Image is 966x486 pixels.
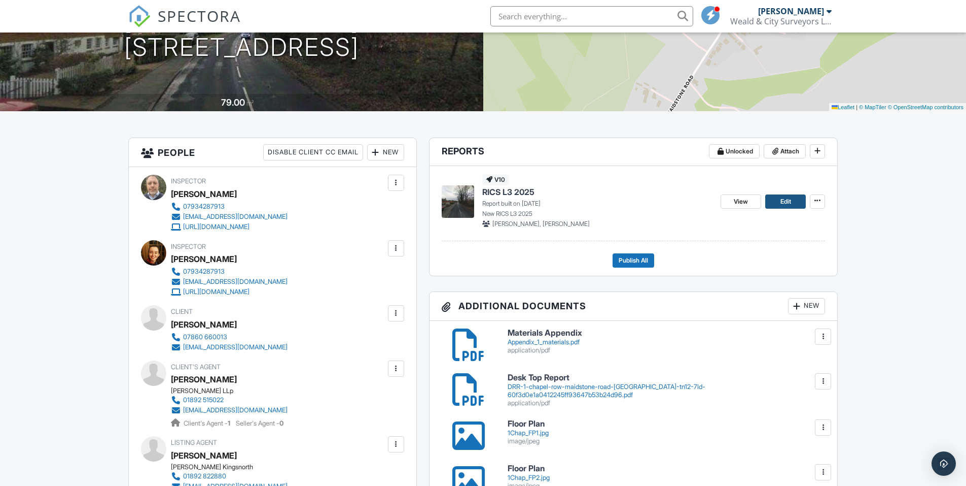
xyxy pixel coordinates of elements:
[859,104,886,110] a: © MapTiler
[832,104,854,110] a: Leaflet
[171,372,237,387] a: [PERSON_NAME]
[183,343,288,351] div: [EMAIL_ADDRESS][DOMAIN_NAME]
[183,396,224,404] div: 01892 515022
[171,251,237,267] div: [PERSON_NAME]
[236,419,283,427] span: Seller's Agent -
[171,277,288,287] a: [EMAIL_ADDRESS][DOMAIN_NAME]
[788,298,825,314] div: New
[183,203,225,211] div: 07934287913
[171,405,288,415] a: [EMAIL_ADDRESS][DOMAIN_NAME]
[508,383,826,399] div: DRR-1-chapel-row-maidstone-road-[GEOGRAPHIC_DATA]-tn12-7ld-60f3d0e1a0412245ff93647b53b24d96.pdf
[508,329,826,354] a: Materials Appendix Appendix_1_materials.pdf application/pdf
[124,8,359,61] h1: [STREET_ADDRESS] [STREET_ADDRESS]
[171,186,237,202] div: [PERSON_NAME]
[184,419,232,427] span: Client's Agent -
[183,406,288,414] div: [EMAIL_ADDRESS][DOMAIN_NAME]
[171,332,288,342] a: 07860 660013
[730,16,832,26] div: Weald & City Surveyors Limited
[228,419,230,427] strong: 1
[508,338,826,346] div: Appendix_1_materials.pdf
[508,419,826,445] a: Floor Plan 1Chap_FP1.jpg image/jpeg
[279,419,283,427] strong: 0
[183,278,288,286] div: [EMAIL_ADDRESS][DOMAIN_NAME]
[183,268,225,276] div: 07934287913
[171,202,288,212] a: 07934287913
[932,451,956,476] div: Open Intercom Messenger
[171,471,288,481] a: 01892 822880
[367,144,404,160] div: New
[430,292,838,321] h3: Additional Documents
[508,437,826,445] div: image/jpeg
[171,243,206,250] span: Inspector
[508,464,826,473] h6: Floor Plan
[171,363,221,371] span: Client's Agent
[171,267,288,277] a: 07934287913
[171,395,288,405] a: 01892 515022
[221,97,245,108] div: 79.00
[171,387,296,395] div: [PERSON_NAME] LLp
[490,6,693,26] input: Search everything...
[183,288,249,296] div: [URL][DOMAIN_NAME]
[263,144,363,160] div: Disable Client CC Email
[171,463,296,471] div: [PERSON_NAME] Kingsnorth
[158,5,241,26] span: SPECTORA
[758,6,824,16] div: [PERSON_NAME]
[171,448,237,463] a: [PERSON_NAME]
[856,104,857,110] span: |
[508,399,826,407] div: application/pdf
[171,308,193,315] span: Client
[508,429,826,437] div: 1Chap_FP1.jpg
[508,329,826,338] h6: Materials Appendix
[171,439,217,446] span: Listing Agent
[508,346,826,354] div: application/pdf
[171,212,288,222] a: [EMAIL_ADDRESS][DOMAIN_NAME]
[129,138,416,167] h3: People
[508,474,826,482] div: 1Chap_FP2.jpg
[171,287,288,297] a: [URL][DOMAIN_NAME]
[128,14,241,35] a: SPECTORA
[183,333,227,341] div: 07860 660013
[183,472,226,480] div: 01892 822880
[508,373,826,407] a: Desk Top Report DRR-1-chapel-row-maidstone-road-[GEOGRAPHIC_DATA]-tn12-7ld-60f3d0e1a0412245ff9364...
[171,222,288,232] a: [URL][DOMAIN_NAME]
[183,223,249,231] div: [URL][DOMAIN_NAME]
[171,317,237,332] div: [PERSON_NAME]
[171,177,206,185] span: Inspector
[508,419,826,429] h6: Floor Plan
[128,5,151,27] img: The Best Home Inspection Software - Spectora
[183,213,288,221] div: [EMAIL_ADDRESS][DOMAIN_NAME]
[246,100,254,107] span: m²
[171,342,288,352] a: [EMAIL_ADDRESS][DOMAIN_NAME]
[888,104,963,110] a: © OpenStreetMap contributors
[508,373,826,382] h6: Desk Top Report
